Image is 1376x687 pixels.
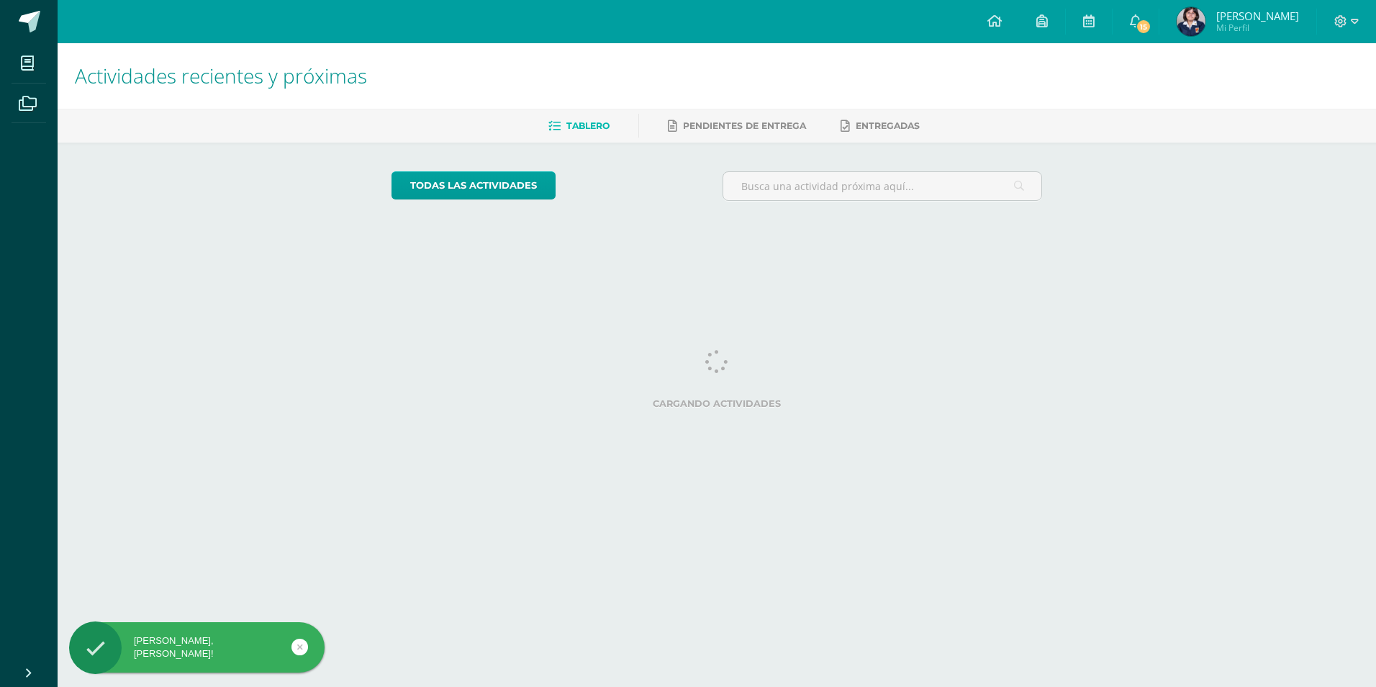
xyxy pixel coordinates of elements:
[391,171,556,199] a: todas las Actividades
[391,398,1043,409] label: Cargando actividades
[723,172,1042,200] input: Busca una actividad próxima aquí...
[1216,9,1299,23] span: [PERSON_NAME]
[668,114,806,138] a: Pendientes de entrega
[1177,7,1205,36] img: 41f9f8aa7cb2c2c5b23aa796e3dd005f.png
[69,634,325,660] div: [PERSON_NAME], [PERSON_NAME]!
[548,114,610,138] a: Tablero
[683,120,806,131] span: Pendientes de entrega
[75,62,367,89] span: Actividades recientes y próximas
[1136,19,1151,35] span: 15
[841,114,920,138] a: Entregadas
[566,120,610,131] span: Tablero
[1216,22,1299,34] span: Mi Perfil
[856,120,920,131] span: Entregadas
